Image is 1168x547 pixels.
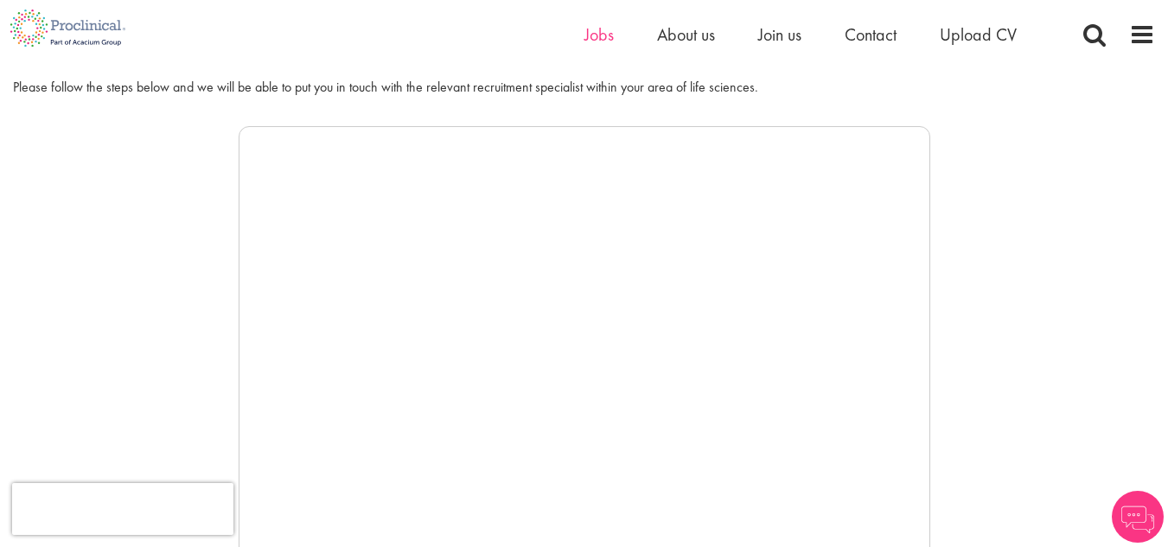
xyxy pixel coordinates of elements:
[845,23,897,46] a: Contact
[657,23,715,46] a: About us
[12,483,233,535] iframe: reCAPTCHA
[13,38,1155,60] h2: Start getting matched with new jobs as soon as they become available
[1112,491,1164,543] img: Chatbot
[940,23,1017,46] a: Upload CV
[13,78,1155,98] div: Please follow the steps below and we will be able to put you in touch with the relevant recruitme...
[758,23,801,46] a: Join us
[584,23,614,46] a: Jobs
